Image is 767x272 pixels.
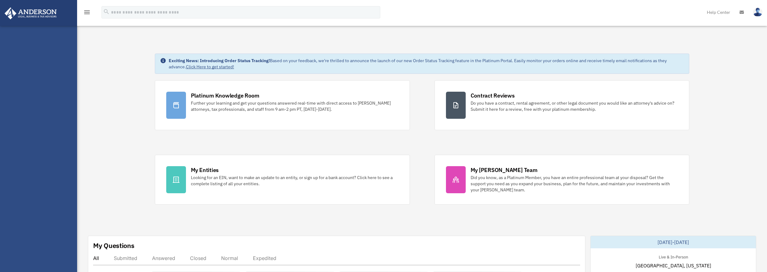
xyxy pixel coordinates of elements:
[152,255,175,261] div: Answered
[191,174,398,187] div: Looking for an EIN, want to make an update to an entity, or sign up for a bank account? Click her...
[191,100,398,112] div: Further your learning and get your questions answered real-time with direct access to [PERSON_NAM...
[221,255,238,261] div: Normal
[435,155,690,205] a: My [PERSON_NAME] Team Did you know, as a Platinum Member, you have an entire professional team at...
[114,255,137,261] div: Submitted
[471,166,538,174] div: My [PERSON_NAME] Team
[93,241,134,250] div: My Questions
[83,9,91,16] i: menu
[191,166,219,174] div: My Entities
[654,253,693,260] div: Live & In-Person
[103,8,110,15] i: search
[253,255,276,261] div: Expedited
[471,92,515,99] div: Contract Reviews
[471,100,678,112] div: Do you have a contract, rental agreement, or other legal document you would like an attorney's ad...
[753,8,762,17] img: User Pic
[435,80,690,130] a: Contract Reviews Do you have a contract, rental agreement, or other legal document you would like...
[636,262,711,269] span: [GEOGRAPHIC_DATA], [US_STATE]
[591,236,756,248] div: [DATE]-[DATE]
[191,92,259,99] div: Platinum Knowledge Room
[93,255,99,261] div: All
[83,11,91,16] a: menu
[155,80,410,130] a: Platinum Knowledge Room Further your learning and get your questions answered real-time with dire...
[186,64,234,70] a: Click Here to get started!
[471,174,678,193] div: Did you know, as a Platinum Member, you have an entire professional team at your disposal? Get th...
[155,155,410,205] a: My Entities Looking for an EIN, want to make an update to an entity, or sign up for a bank accoun...
[3,7,59,19] img: Anderson Advisors Platinum Portal
[190,255,206,261] div: Closed
[169,58,684,70] div: Based on your feedback, we're thrilled to announce the launch of our new Order Status Tracking fe...
[169,58,270,63] strong: Exciting News: Introducing Order Status Tracking!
